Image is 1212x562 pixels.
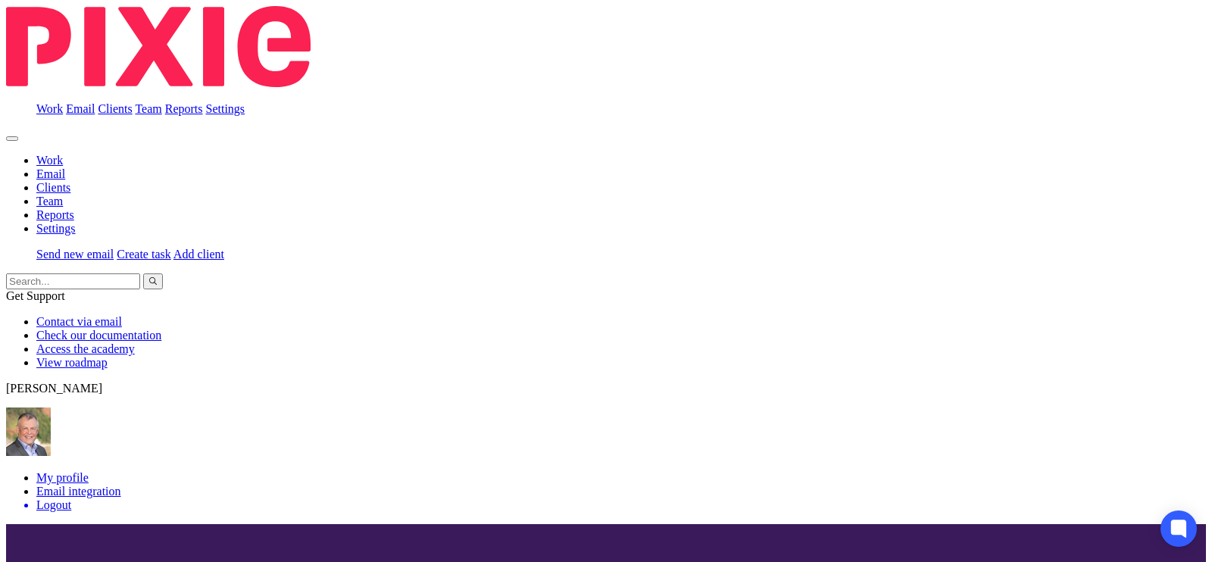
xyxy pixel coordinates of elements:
a: Access the academy [36,342,135,355]
a: Clients [98,102,132,115]
img: Pixie [6,6,311,87]
a: Work [36,154,63,167]
a: My profile [36,471,89,484]
a: Add client [173,248,224,261]
a: Clients [36,181,70,194]
img: High%20Res%20Andrew%20Price%20Accountants_Poppy%20Jakes%20photography-1109.jpg [6,407,51,456]
button: Search [143,273,163,289]
input: Search [6,273,140,289]
a: Send new email [36,248,114,261]
a: Settings [206,102,245,115]
a: Reports [165,102,203,115]
a: Email [36,167,65,180]
span: Logout [36,498,71,511]
a: Settings [36,222,76,235]
a: Check our documentation [36,329,161,342]
span: Get Support [6,289,65,302]
a: Email integration [36,485,121,498]
a: Contact via email [36,315,122,328]
p: [PERSON_NAME] [6,382,1206,395]
a: Team [135,102,161,115]
a: Create task [117,248,171,261]
a: View roadmap [36,356,108,369]
a: Reports [36,208,74,221]
a: Team [36,195,63,208]
a: Email [66,102,95,115]
a: Logout [36,498,1206,512]
a: Work [36,102,63,115]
